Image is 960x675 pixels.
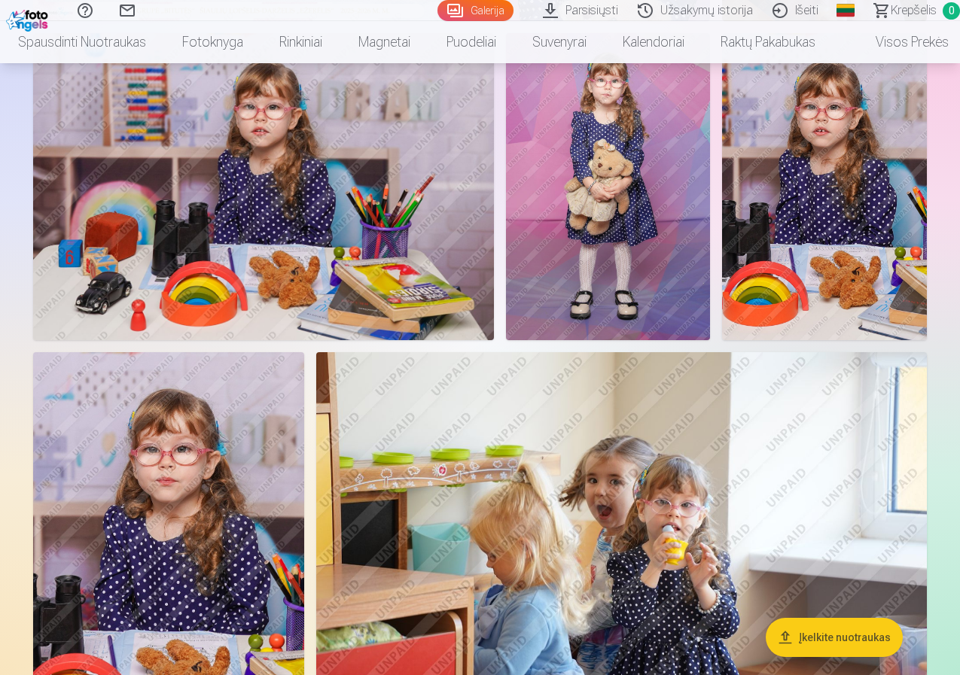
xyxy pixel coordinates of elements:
[605,21,702,63] a: Kalendoriai
[340,21,428,63] a: Magnetai
[6,6,52,32] img: /fa2
[702,21,834,63] a: Raktų pakabukas
[164,21,261,63] a: Fotoknyga
[514,21,605,63] a: Suvenyrai
[428,21,514,63] a: Puodeliai
[891,2,937,20] span: Krepšelis
[766,618,903,657] button: Įkelkite nuotraukas
[261,21,340,63] a: Rinkiniai
[943,2,960,20] span: 0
